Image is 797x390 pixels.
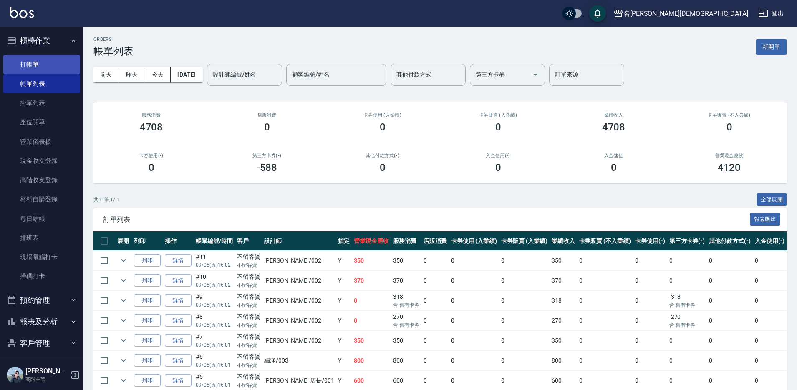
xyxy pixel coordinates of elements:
a: 高階收支登錄 [3,170,80,190]
td: 318 [550,291,577,310]
td: 0 [421,311,449,330]
td: 350 [550,251,577,270]
td: 0 [577,311,633,330]
a: 詳情 [165,334,192,347]
p: 不留客資 [237,361,260,369]
button: 列印 [134,314,161,327]
p: 不留客資 [237,301,260,309]
button: expand row [117,314,130,327]
td: Y [336,351,352,370]
td: 270 [391,311,421,330]
div: 不留客資 [237,252,260,261]
td: 370 [352,271,391,290]
td: 0 [499,311,550,330]
td: 350 [352,331,391,350]
h3: 0 [495,162,501,173]
td: 0 [753,331,787,350]
h3: 服務消費 [103,112,199,118]
td: 0 [577,251,633,270]
td: 0 [421,331,449,350]
th: 服務消費 [391,231,421,251]
div: 不留客資 [237,292,260,301]
div: 不留客資 [237,272,260,281]
td: 0 [707,351,753,370]
td: 0 [421,291,449,310]
button: 登出 [755,6,787,21]
p: 09/05 (五) 16:02 [196,261,233,269]
button: 列印 [134,334,161,347]
h3: 0 [264,121,270,133]
h3: 4708 [140,121,163,133]
p: 共 11 筆, 1 / 1 [93,196,119,203]
th: 帳單編號/時間 [194,231,235,251]
a: 詳情 [165,314,192,327]
td: Y [336,331,352,350]
h2: 其他付款方式(-) [335,153,430,158]
td: #10 [194,271,235,290]
button: [DATE] [171,67,202,82]
button: expand row [117,354,130,367]
button: 櫃檯作業 [3,30,80,52]
td: 0 [577,271,633,290]
td: #7 [194,331,235,350]
button: 全部展開 [757,193,787,206]
td: #11 [194,251,235,270]
td: [PERSON_NAME] /002 [262,291,336,310]
td: 0 [633,351,667,370]
button: 列印 [134,254,161,267]
th: 展開 [115,231,132,251]
h3: 0 [380,121,386,133]
h2: 店販消費 [219,112,315,118]
button: expand row [117,294,130,307]
div: 不留客資 [237,312,260,321]
p: 09/05 (五) 16:01 [196,341,233,349]
td: #9 [194,291,235,310]
td: 0 [421,251,449,270]
a: 詳情 [165,274,192,287]
th: 卡券販賣 (不入業績) [577,231,633,251]
th: 指定 [336,231,352,251]
td: -270 [667,311,707,330]
td: 0 [633,311,667,330]
p: 09/05 (五) 16:01 [196,361,233,369]
td: 0 [633,291,667,310]
a: 打帳單 [3,55,80,74]
td: 350 [391,331,421,350]
div: 名[PERSON_NAME][DEMOGRAPHIC_DATA] [623,8,748,19]
p: 不留客資 [237,341,260,349]
a: 營業儀表板 [3,132,80,151]
h3: -588 [257,162,277,173]
h3: 0 [611,162,617,173]
h3: 帳單列表 [93,45,134,57]
p: 含 舊有卡券 [669,301,705,309]
td: -318 [667,291,707,310]
th: 第三方卡券(-) [667,231,707,251]
p: 09/05 (五) 16:01 [196,381,233,389]
td: 0 [449,271,499,290]
th: 客戶 [235,231,262,251]
th: 營業現金應收 [352,231,391,251]
td: 0 [577,331,633,350]
td: 0 [577,291,633,310]
a: 掛單列表 [3,93,80,112]
td: Y [336,311,352,330]
p: 不留客資 [237,381,260,389]
h2: 第三方卡券(-) [219,153,315,158]
td: 0 [753,271,787,290]
button: expand row [117,254,130,267]
td: 0 [449,311,499,330]
td: 318 [391,291,421,310]
a: 報表匯出 [750,215,781,223]
td: 0 [633,331,667,350]
img: Person [7,367,23,383]
img: Logo [10,7,34,18]
td: 0 [633,271,667,290]
th: 卡券使用(-) [633,231,667,251]
td: 0 [421,351,449,370]
button: Open [529,68,542,81]
a: 材料自購登錄 [3,190,80,209]
th: 卡券販賣 (入業績) [499,231,550,251]
h2: 營業現金應收 [681,153,777,158]
td: 0 [499,251,550,270]
a: 每日結帳 [3,209,80,228]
